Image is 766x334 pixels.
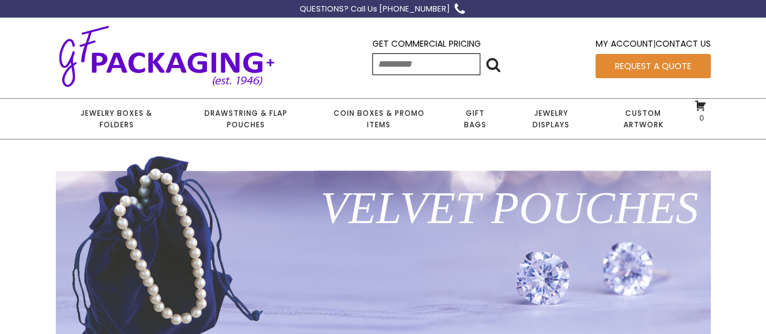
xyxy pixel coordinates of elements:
a: 0 [694,99,707,122]
a: Contact Us [656,38,711,50]
a: My Account [596,38,653,50]
h1: Velvet Pouches [56,165,711,250]
a: Gift Bags [444,99,506,139]
a: Get Commercial Pricing [372,38,481,50]
div: | [596,37,711,53]
span: 0 [696,113,704,123]
a: Drawstring & Flap Pouches [178,99,314,139]
a: Jewelry Boxes & Folders [56,99,178,139]
a: Custom Artwork [596,99,690,139]
a: Coin Boxes & Promo Items [314,99,443,139]
div: QUESTIONS? Call Us [PHONE_NUMBER] [300,3,450,16]
img: GF Packaging + - Established 1946 [56,23,278,89]
a: Jewelry Displays [506,99,596,139]
a: Request a Quote [596,54,711,78]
